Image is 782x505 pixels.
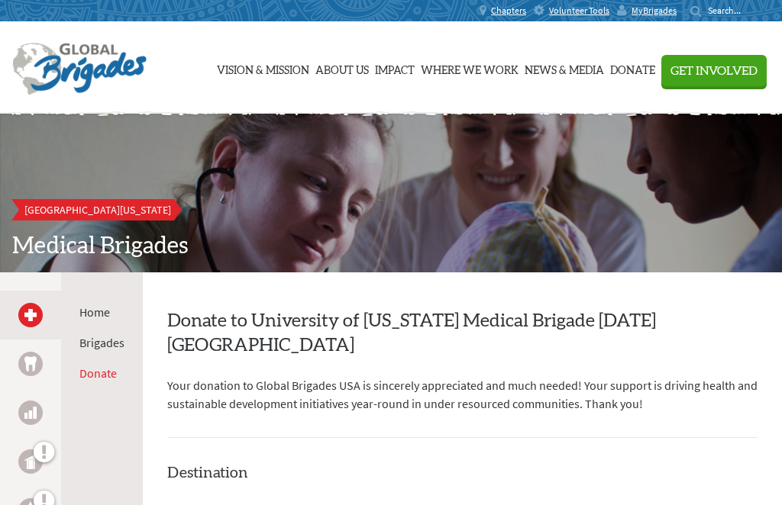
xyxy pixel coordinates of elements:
li: Brigades [79,333,124,352]
input: Search... [708,5,751,16]
a: Public Health [18,449,43,474]
img: Medical [24,309,37,321]
img: Business [24,407,37,419]
span: Volunteer Tools [549,5,609,17]
li: Home [79,303,124,321]
h2: Donate to University of [US_STATE] Medical Brigade [DATE] [GEOGRAPHIC_DATA] [167,309,758,358]
img: Public Health [24,454,37,469]
a: Dental [18,352,43,376]
a: Brigades [79,335,124,350]
a: Donate [79,365,117,381]
button: Get Involved [661,55,767,86]
span: Chapters [491,5,526,17]
a: Donate [610,30,655,106]
li: Donate [79,364,124,382]
a: Vision & Mission [217,30,309,106]
a: Where We Work [421,30,519,106]
img: Global Brigades Logo [12,43,147,96]
p: Your donation to Global Brigades USA is sincerely appreciated and much needed! Your support is dr... [167,376,758,413]
a: About Us [315,30,369,106]
img: Dental [24,356,37,371]
span: [GEOGRAPHIC_DATA][US_STATE] [24,203,171,217]
h4: Destination [167,462,758,484]
a: News & Media [525,30,604,106]
span: MyBrigades [632,5,677,17]
a: Home [79,304,110,320]
a: [GEOGRAPHIC_DATA][US_STATE] [12,199,183,220]
span: Get Involved [671,65,758,77]
a: Medical [18,303,43,327]
h2: Medical Brigades [12,233,770,260]
a: Impact [375,30,415,106]
a: Business [18,400,43,425]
